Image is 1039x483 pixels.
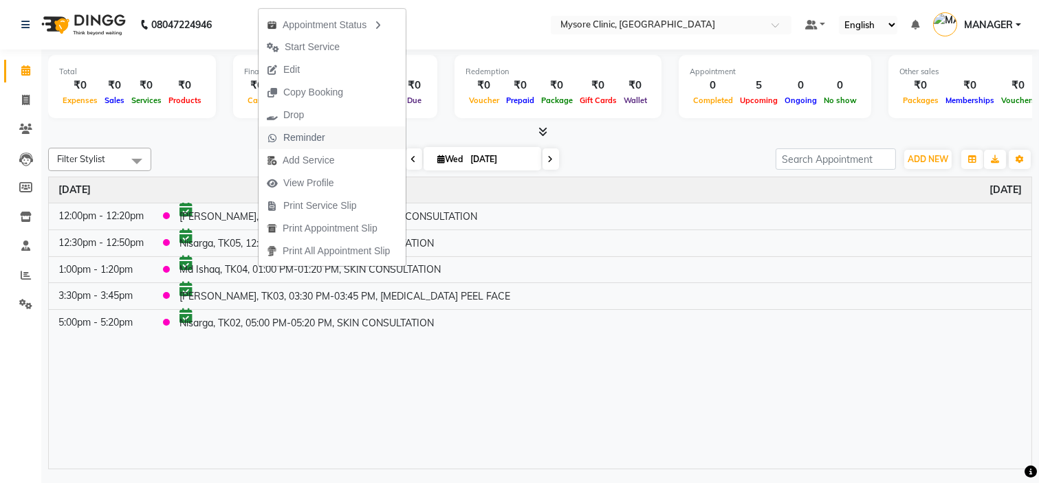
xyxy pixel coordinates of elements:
img: add-service.png [267,155,277,166]
a: September 3, 2025 [989,183,1022,197]
span: MANAGER [964,18,1013,32]
div: ₹0 [503,78,538,93]
div: ₹0 [576,78,620,93]
th: September 3, 2025 [49,177,1031,203]
img: printall.png [267,246,277,256]
td: [PERSON_NAME], TK01, 12:00 PM-12:20 PM, SKIN CONSULTATION [170,203,1031,229]
td: 3:30pm - 3:45pm [49,283,153,310]
input: 2025-09-03 [467,149,536,170]
td: 12:00pm - 12:20pm [49,203,153,229]
div: ₹0 [998,78,1039,93]
div: Redemption [466,66,650,78]
td: Nisarga, TK02, 05:00 PM-05:20 PM, SKIN CONSULTATION [170,310,1031,336]
td: Md Ishaq, TK04, 01:00 PM-01:20 PM, SKIN CONSULTATION [170,256,1031,283]
img: MANAGER [933,12,957,36]
span: View Profile [283,176,334,190]
span: Start Service [285,40,340,54]
button: ADD NEW [904,150,952,169]
div: 0 [781,78,820,93]
div: 5 [736,78,781,93]
span: Cash [244,96,270,105]
span: Copy Booking [283,85,343,100]
a: September 3, 2025 [58,183,91,197]
img: printapt.png [267,223,277,234]
div: ₹0 [620,78,650,93]
span: Wallet [620,96,650,105]
span: Voucher [466,96,503,105]
span: Print All Appointment Slip [283,244,390,258]
span: Upcoming [736,96,781,105]
div: Total [59,66,205,78]
span: Print Service Slip [283,199,357,213]
span: Ongoing [781,96,820,105]
span: Gift Cards [576,96,620,105]
span: No show [820,96,860,105]
img: apt_status.png [267,20,277,30]
span: Completed [690,96,736,105]
span: Expenses [59,96,101,105]
div: ₹0 [101,78,128,93]
span: Vouchers [998,96,1039,105]
span: Print Appointment Slip [283,221,378,236]
div: ₹0 [128,78,165,93]
span: Edit [283,63,300,77]
td: [PERSON_NAME], TK03, 03:30 PM-03:45 PM, [MEDICAL_DATA] PEEL FACE [170,283,1031,310]
div: ₹0 [244,78,270,93]
div: ₹0 [942,78,998,93]
span: Reminder [283,131,325,145]
div: Finance [244,66,426,78]
img: logo [35,5,129,44]
div: ₹0 [466,78,503,93]
div: 0 [820,78,860,93]
span: Services [128,96,165,105]
span: Drop [283,108,304,122]
b: 08047224946 [151,5,212,44]
span: Sales [101,96,128,105]
span: Due [404,96,425,105]
span: ADD NEW [908,154,948,164]
span: Filter Stylist [57,153,105,164]
td: 1:00pm - 1:20pm [49,256,153,283]
div: ₹0 [402,78,426,93]
div: ₹0 [899,78,942,93]
span: Memberships [942,96,998,105]
td: 5:00pm - 5:20pm [49,310,153,336]
div: Appointment [690,66,860,78]
span: Products [165,96,205,105]
div: ₹0 [538,78,576,93]
td: 12:30pm - 12:50pm [49,229,153,256]
div: Appointment Status [259,12,406,36]
div: 0 [690,78,736,93]
span: Prepaid [503,96,538,105]
span: Wed [435,154,467,164]
input: Search Appointment [776,148,896,170]
div: ₹0 [165,78,205,93]
span: Package [538,96,576,105]
td: Nisarga, TK05, 12:30 PM-12:50 PM, SKIN CONSULTATION [170,229,1031,256]
span: Packages [899,96,942,105]
span: Add Service [283,153,334,168]
div: ₹0 [59,78,101,93]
